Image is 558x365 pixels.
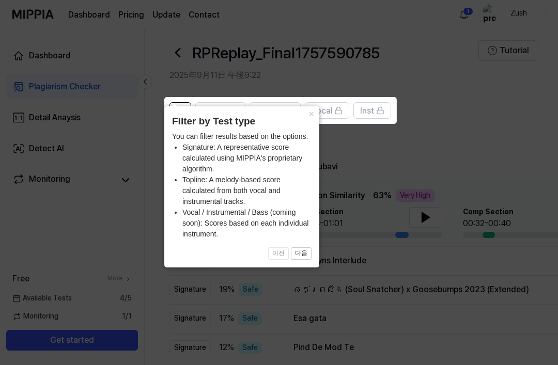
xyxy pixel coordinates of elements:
span: Inst [360,105,374,117]
button: Close [303,106,319,121]
button: Topline [250,102,301,119]
li: Topline: A melody-based score calculated from both vocal and instrumental tracks. [182,174,312,207]
li: Signature: A representative score calculated using MIPPIA's proprietary algorithm. [182,142,312,174]
button: All [169,102,191,119]
button: Vocal [305,102,349,119]
button: Signature [195,102,245,119]
button: Inst [353,102,391,119]
span: Signature [202,105,239,117]
span: Topline [256,105,284,117]
span: All [176,105,184,117]
span: Vocal [312,105,332,117]
header: Filter by Test type [172,114,312,129]
div: You can filter results based on the options. [172,131,312,240]
li: Vocal / Instrumental / Bass (coming soon): Scores based on each individual instrument. [182,207,312,240]
button: 다음 [291,247,312,260]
